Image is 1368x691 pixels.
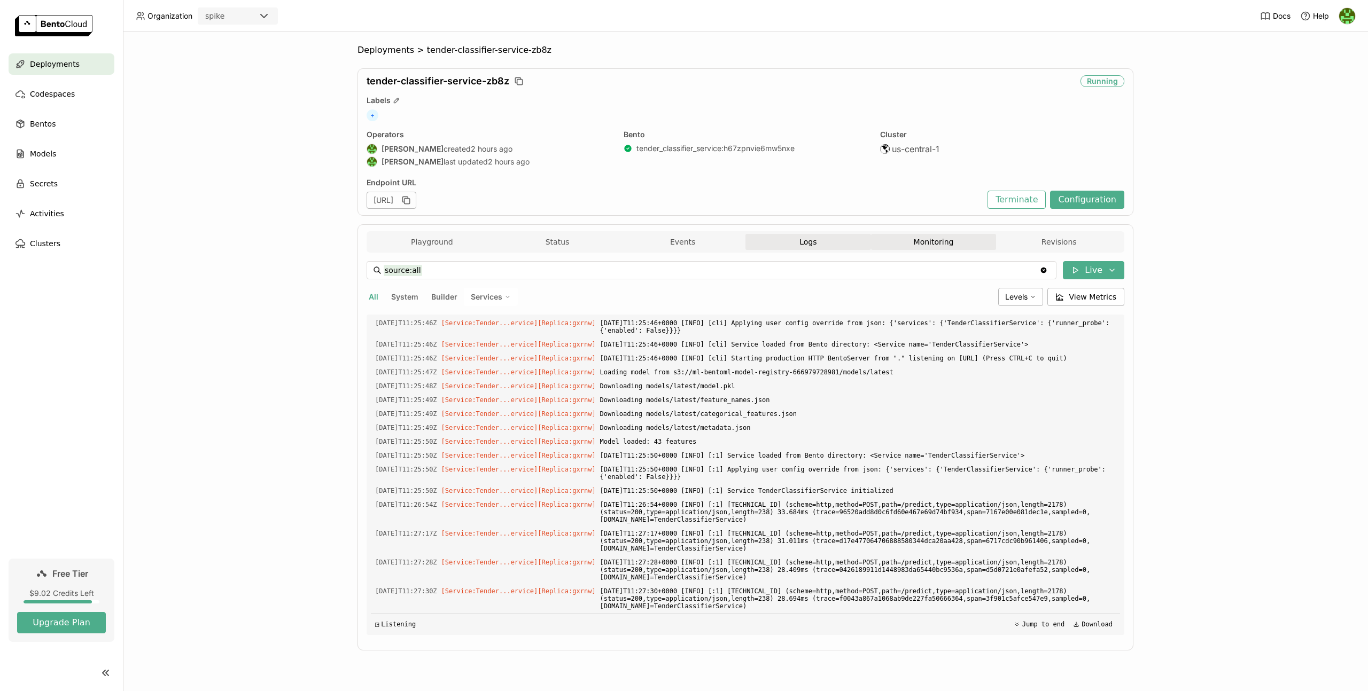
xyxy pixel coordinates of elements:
[636,144,795,153] a: tender_classifier_service:h67zpnvie6mw5nxe
[382,157,444,167] strong: [PERSON_NAME]
[441,501,538,508] span: [Service:Tender...ervice]
[205,11,224,21] div: spike
[441,587,538,595] span: [Service:Tender...ervice]
[441,341,538,348] span: [Service:Tender...ervice]
[1313,11,1329,21] span: Help
[9,143,114,164] a: Models
[30,58,80,70] span: Deployments
[357,45,414,56] span: Deployments
[988,191,1046,209] button: Terminate
[1069,292,1117,302] span: View Metrics
[367,290,380,304] button: All
[600,408,1116,420] span: Downloading models/latest/categorical_features.json
[15,15,92,36] img: logo
[538,368,595,376] span: [Replica:gxrnw]
[1047,288,1125,306] button: View Metrics
[1070,618,1116,631] button: Download
[600,352,1116,364] span: [DATE]T11:25:46+0000 [INFO] [cli] Starting production HTTP BentoServer from "." listening on [URL...
[30,237,60,250] span: Clusters
[357,45,1133,56] nav: Breadcrumbs navigation
[375,450,437,461] span: 2025-10-13T11:25:50.705Z
[367,75,509,87] span: tender-classifier-service-zb8z
[226,11,227,22] input: Selected spike.
[998,288,1043,306] div: Levels
[1300,11,1329,21] div: Help
[799,237,817,247] span: Logs
[600,422,1116,434] span: Downloading models/latest/metadata.json
[414,45,427,56] span: >
[375,621,416,628] div: Listening
[1339,8,1355,24] img: Michael Gendy
[538,530,595,537] span: [Replica:gxrnw]
[441,530,538,537] span: [Service:Tender...ervice]
[538,501,595,508] span: [Replica:gxrnw]
[9,83,114,105] a: Codespaces
[1063,261,1124,279] button: Live
[30,207,64,220] span: Activities
[427,45,551,56] span: tender-classifier-service-zb8z
[471,144,512,154] span: 2 hours ago
[30,147,56,160] span: Models
[1260,11,1291,21] a: Docs
[471,292,502,302] span: Services
[600,464,1116,483] span: [DATE]T11:25:50+0000 [INFO] [:1] Applying user config override from json: {'services': {'TenderCl...
[375,464,437,475] span: 2025-10-13T11:25:50.771Z
[600,450,1116,461] span: [DATE]T11:25:50+0000 [INFO] [:1] Service loaded from Bento directory: <Service name='TenderClassi...
[600,380,1116,392] span: Downloading models/latest/model.pkl
[538,355,595,362] span: [Replica:gxrnw]
[382,144,444,154] strong: [PERSON_NAME]
[538,341,595,348] span: [Replica:gxrnw]
[30,117,56,130] span: Bentos
[1081,75,1124,87] div: Running
[367,144,611,154] div: created
[30,177,58,190] span: Secrets
[369,292,378,301] span: All
[9,173,114,194] a: Secrets
[871,234,997,250] button: Monitoring
[600,485,1116,497] span: [DATE]T11:25:50+0000 [INFO] [:1] Service TenderClassifierService initialized
[367,192,416,209] div: [URL]
[389,290,421,304] button: System
[375,317,437,329] span: 2025-10-13T11:25:46.415Z
[600,556,1116,583] span: [DATE]T11:27:28+0000 [INFO] [:1] [TECHNICAL_ID] (scheme=http,method=POST,path=/predict,type=appli...
[375,499,437,511] span: 2025-10-13T11:26:54.705Z
[538,438,595,445] span: [Replica:gxrnw]
[9,559,114,642] a: Free Tier$9.02 Credits LeftUpgrade Plan
[1273,11,1291,21] span: Docs
[538,396,595,404] span: [Replica:gxrnw]
[495,234,620,250] button: Status
[375,585,437,597] span: 2025-10-13T11:27:30.680Z
[367,144,377,154] img: Michael Gendy
[9,53,114,75] a: Deployments
[9,203,114,224] a: Activities
[538,487,595,494] span: [Replica:gxrnw]
[9,113,114,135] a: Bentos
[892,144,939,154] span: us-central-1
[384,262,1039,279] input: Search
[996,234,1122,250] button: Revisions
[1050,191,1124,209] button: Configuration
[538,559,595,566] span: [Replica:gxrnw]
[375,422,437,434] span: 2025-10-13T11:25:49.741Z
[624,130,868,139] div: Bento
[375,366,437,378] span: 2025-10-13T11:25:47.792Z
[620,234,745,250] button: Events
[600,499,1116,525] span: [DATE]T11:26:54+0000 [INFO] [:1] [TECHNICAL_ID] (scheme=http,method=POST,path=/predict,type=appli...
[441,368,538,376] span: [Service:Tender...ervice]
[441,396,538,404] span: [Service:Tender...ervice]
[880,130,1124,139] div: Cluster
[600,528,1116,554] span: [DATE]T11:27:17+0000 [INFO] [:1] [TECHNICAL_ID] (scheme=http,method=POST,path=/predict,type=appli...
[441,559,538,566] span: [Service:Tender...ervice]
[600,585,1116,612] span: [DATE]T11:27:30+0000 [INFO] [:1] [TECHNICAL_ID] (scheme=http,method=POST,path=/predict,type=appli...
[17,612,106,633] button: Upgrade Plan
[538,424,595,431] span: [Replica:gxrnw]
[52,568,88,579] span: Free Tier
[441,452,538,459] span: [Service:Tender...ervice]
[600,394,1116,406] span: Downloading models/latest/feature_names.json
[375,556,437,568] span: 2025-10-13T11:27:28.752Z
[441,355,538,362] span: [Service:Tender...ervice]
[600,436,1116,447] span: Model loaded: 43 features
[147,11,192,21] span: Organization
[367,96,1124,105] div: Labels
